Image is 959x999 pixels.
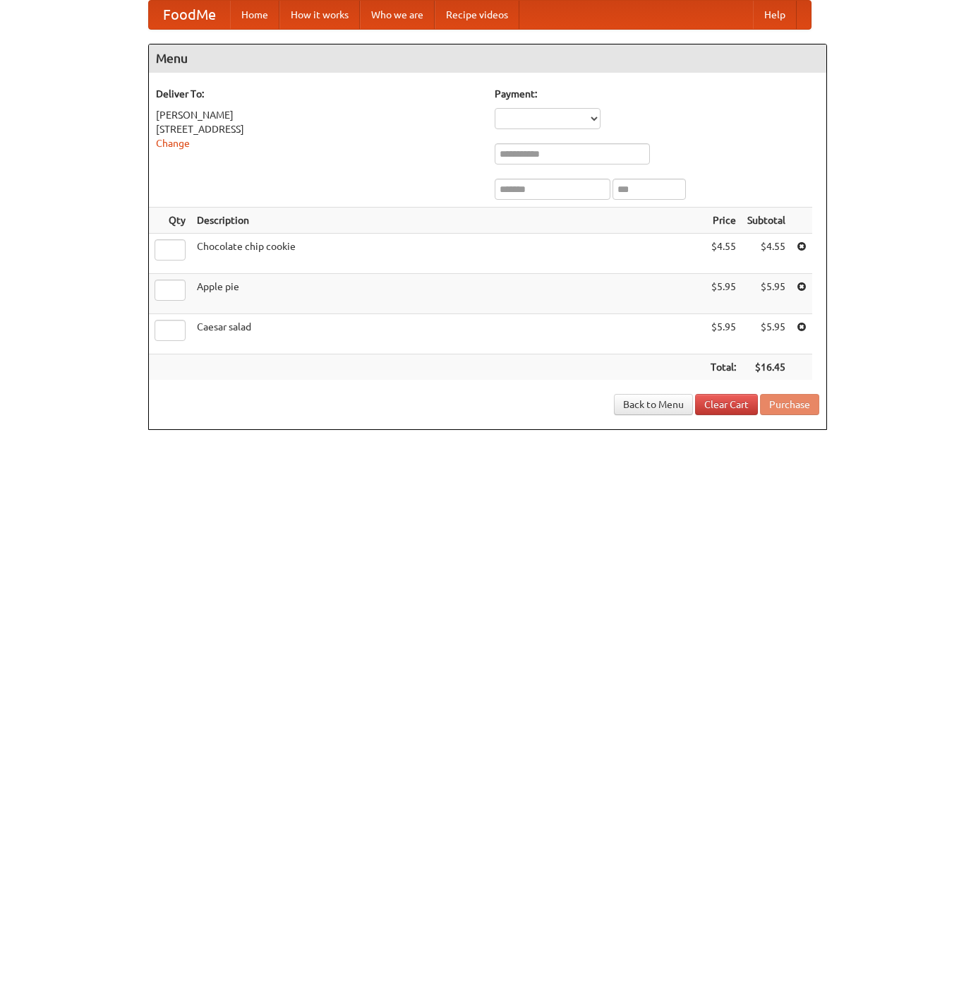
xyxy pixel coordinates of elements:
[705,208,742,234] th: Price
[705,274,742,314] td: $5.95
[149,44,826,73] h4: Menu
[695,394,758,415] a: Clear Cart
[760,394,819,415] button: Purchase
[705,314,742,354] td: $5.95
[705,234,742,274] td: $4.55
[360,1,435,29] a: Who we are
[742,354,791,381] th: $16.45
[191,234,705,274] td: Chocolate chip cookie
[742,208,791,234] th: Subtotal
[156,87,481,101] h5: Deliver To:
[742,234,791,274] td: $4.55
[149,208,191,234] th: Qty
[156,122,481,136] div: [STREET_ADDRESS]
[279,1,360,29] a: How it works
[156,138,190,149] a: Change
[495,87,819,101] h5: Payment:
[742,314,791,354] td: $5.95
[435,1,519,29] a: Recipe videos
[191,314,705,354] td: Caesar salad
[191,208,705,234] th: Description
[753,1,797,29] a: Help
[156,108,481,122] div: [PERSON_NAME]
[191,274,705,314] td: Apple pie
[149,1,230,29] a: FoodMe
[705,354,742,381] th: Total:
[230,1,279,29] a: Home
[742,274,791,314] td: $5.95
[614,394,693,415] a: Back to Menu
